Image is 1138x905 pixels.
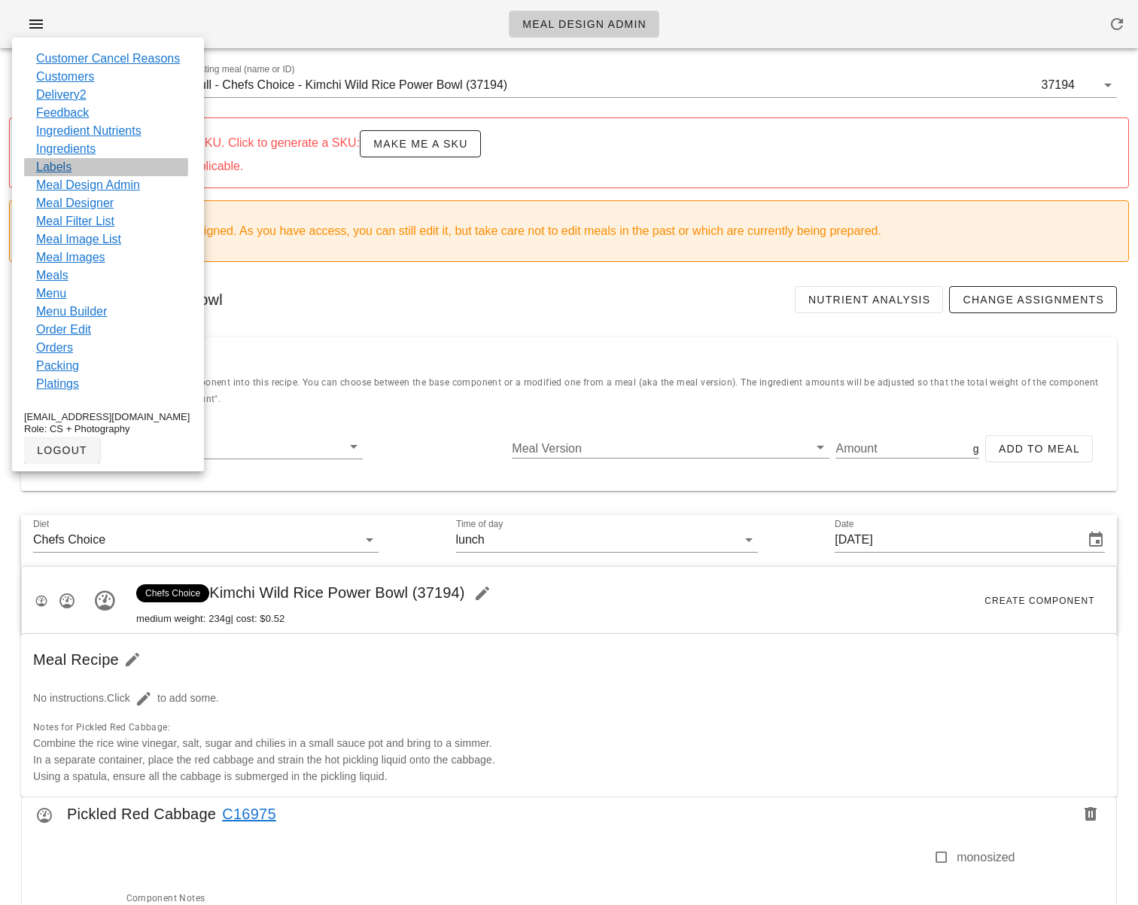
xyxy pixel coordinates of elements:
[36,122,141,140] a: Ingredient Nutrients
[24,423,192,435] div: Role: CS + Photography
[456,528,758,552] div: Time of daylunch
[512,438,829,458] div: Meal Version
[24,411,192,423] div: [EMAIL_ADDRESS][DOMAIN_NAME]
[33,377,1099,404] span: This allows you to include a meal component into this recipe. You can choose between the base com...
[373,138,467,150] span: Make me a SKU
[456,519,503,530] label: Time of day
[36,86,87,104] a: Delivery2
[33,533,105,547] div: Chefs Choice
[136,584,501,601] span: Kimchi Wild Rice Power Bowl (37194)
[1039,78,1076,93] div: 37194
[126,893,205,903] span: Component Notes
[949,286,1117,313] a: Change Assignments
[216,802,276,826] a: C16975
[36,158,72,176] a: Labels
[36,230,121,248] a: Meal Image List
[145,64,294,75] label: Search for existing meal (name or ID)
[36,375,79,393] a: Platings
[230,611,284,626] span: | cost: $0.52
[360,130,480,157] button: Make me a SKU
[22,797,1116,839] div: Pickled Red Cabbage
[985,435,1093,462] button: Add to Meal
[36,176,140,194] a: Meal Design Admin
[36,104,89,122] a: Feedback
[33,519,49,530] label: Diet
[52,130,1116,175] div: This meal does not have a SKU. Click to generate a SKU: Note: Select a diet first if applicable.
[456,533,485,547] div: lunch
[136,611,230,626] span: medium weight: 234g
[522,18,647,30] span: Meal Design Admin
[36,68,94,86] a: Customers
[70,222,1116,240] div: This meal has a date assigned. As you have access, you can still edit it, but take care not to ed...
[984,596,1094,606] span: Create Component
[36,285,66,303] a: Menu
[24,437,99,464] button: logout
[33,722,170,733] span: Notes for Pickled Red Cabbage:
[962,294,1104,306] span: Change Assignments
[36,267,68,285] a: Meals
[33,528,379,552] div: DietChefs Choice
[36,321,91,339] a: Order Edit
[36,212,114,230] a: Meal Filter List
[795,286,944,313] a: Nutrient Analysis
[9,274,1129,325] div: Kimchi Wild Rice Power Bowl
[957,850,1015,865] label: monosized
[36,50,180,68] a: Customer Cancel Reasons
[975,567,1104,635] button: Create Component
[36,194,114,212] a: Meal Designer
[36,140,96,158] a: Ingredients
[808,294,931,306] span: Nutrient Analysis
[36,339,73,357] a: Orders
[33,754,495,766] span: In a separate container, place the red cabbage and strain the hot pickling liquid onto the cabbage.
[509,11,659,38] a: Meal Design Admin
[835,519,853,530] label: Date
[998,443,1080,455] span: Add to Meal
[33,737,492,749] span: Combine the rice wine vinegar, salt, sugar and chilies in a small sauce pot and bring to a simmer.
[36,357,79,375] a: Packing
[970,438,979,458] div: g
[33,770,388,782] span: Using a spatula, ensure all the cabbage is submerged in the pickling liquid.
[145,584,200,602] span: Chefs Choice
[36,444,87,456] span: logout
[21,634,1117,685] div: Meal Recipe
[21,337,1117,373] div: Add component
[24,676,1114,721] div: No instructions.
[36,248,105,267] a: Meal Images
[107,692,219,704] span: Click to add some.
[36,303,107,321] a: Menu Builder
